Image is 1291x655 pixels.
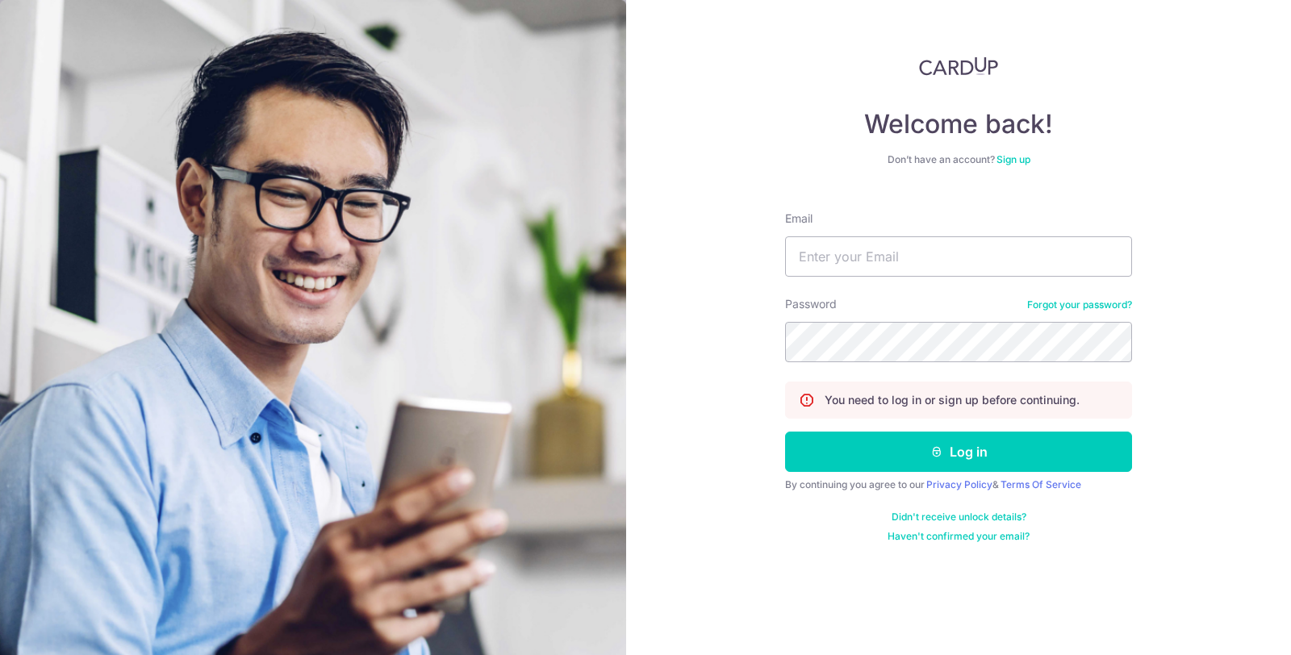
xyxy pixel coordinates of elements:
img: CardUp Logo [919,56,998,76]
p: You need to log in or sign up before continuing. [825,392,1080,408]
a: Terms Of Service [1001,478,1081,490]
a: Forgot your password? [1027,298,1132,311]
a: Sign up [996,153,1030,165]
div: Don’t have an account? [785,153,1132,166]
input: Enter your Email [785,236,1132,277]
div: By continuing you agree to our & [785,478,1132,491]
label: Password [785,296,837,312]
h4: Welcome back! [785,108,1132,140]
a: Privacy Policy [926,478,992,490]
a: Didn't receive unlock details? [892,511,1026,524]
button: Log in [785,432,1132,472]
a: Haven't confirmed your email? [888,530,1030,543]
label: Email [785,211,813,227]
